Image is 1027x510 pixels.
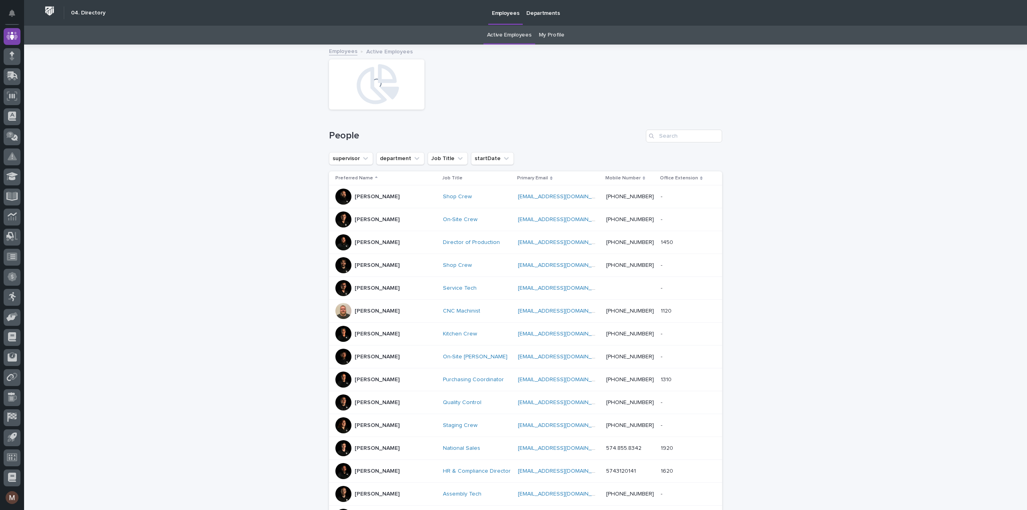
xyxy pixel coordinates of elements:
[661,329,664,337] p: -
[443,422,477,429] a: Staging Crew
[518,423,609,428] a: [EMAIL_ADDRESS][DOMAIN_NAME]
[329,437,722,460] tr: [PERSON_NAME]National Sales [EMAIL_ADDRESS][DOMAIN_NAME] 574.855.834219201920
[661,489,664,498] p: -
[518,240,609,245] a: [EMAIL_ADDRESS][DOMAIN_NAME]
[606,240,654,245] a: [PHONE_NUMBER]
[329,46,357,55] a: Employees
[518,354,609,360] a: [EMAIL_ADDRESS][DOMAIN_NAME]
[428,152,468,165] button: Job Title
[42,4,57,18] img: Workspace Logo
[71,10,106,16] h2: 04. Directory
[518,194,609,199] a: [EMAIL_ADDRESS][DOMAIN_NAME]
[376,152,424,165] button: department
[606,331,654,337] a: [PHONE_NUMBER]
[518,262,609,268] a: [EMAIL_ADDRESS][DOMAIN_NAME]
[443,399,481,406] a: Quality Control
[443,239,500,246] a: Director of Production
[606,423,654,428] a: [PHONE_NUMBER]
[329,152,373,165] button: supervisor
[443,354,507,360] a: On-Site [PERSON_NAME]
[355,193,400,200] p: [PERSON_NAME]
[661,375,673,383] p: 1310
[355,308,400,315] p: [PERSON_NAME]
[518,491,609,497] a: [EMAIL_ADDRESS][DOMAIN_NAME]
[329,231,722,254] tr: [PERSON_NAME]Director of Production [EMAIL_ADDRESS][DOMAIN_NAME] [PHONE_NUMBER]14501450
[329,460,722,483] tr: [PERSON_NAME]HR & Compliance Director [EMAIL_ADDRESS][DOMAIN_NAME] 574312014116201620
[661,260,664,269] p: -
[355,354,400,360] p: [PERSON_NAME]
[661,238,675,246] p: 1450
[539,26,564,45] a: My Profile
[355,422,400,429] p: [PERSON_NAME]
[443,285,477,292] a: Service Tech
[355,376,400,383] p: [PERSON_NAME]
[329,130,643,142] h1: People
[518,400,609,405] a: [EMAIL_ADDRESS][DOMAIN_NAME]
[661,192,664,200] p: -
[606,491,654,497] a: [PHONE_NUMBER]
[606,262,654,268] a: [PHONE_NUMBER]
[518,445,609,451] a: [EMAIL_ADDRESS][DOMAIN_NAME]
[329,323,722,345] tr: [PERSON_NAME]Kitchen Crew [EMAIL_ADDRESS][DOMAIN_NAME] [PHONE_NUMBER]--
[606,194,654,199] a: [PHONE_NUMBER]
[606,468,636,474] a: 5743120141
[355,491,400,498] p: [PERSON_NAME]
[355,285,400,292] p: [PERSON_NAME]
[329,208,722,231] tr: [PERSON_NAME]On-Site Crew [EMAIL_ADDRESS][DOMAIN_NAME] [PHONE_NUMBER]--
[355,445,400,452] p: [PERSON_NAME]
[661,421,664,429] p: -
[329,414,722,437] tr: [PERSON_NAME]Staging Crew [EMAIL_ADDRESS][DOMAIN_NAME] [PHONE_NUMBER]--
[518,308,609,314] a: [EMAIL_ADDRESS][DOMAIN_NAME]
[518,468,609,474] a: [EMAIL_ADDRESS][DOMAIN_NAME]
[329,391,722,414] tr: [PERSON_NAME]Quality Control [EMAIL_ADDRESS][DOMAIN_NAME] [PHONE_NUMBER]--
[518,217,609,222] a: [EMAIL_ADDRESS][DOMAIN_NAME]
[4,5,20,22] button: Notifications
[661,398,664,406] p: -
[443,262,472,269] a: Shop Crew
[366,47,413,55] p: Active Employees
[661,215,664,223] p: -
[443,491,481,498] a: Assembly Tech
[646,130,722,142] input: Search
[4,489,20,506] button: users-avatar
[660,174,698,183] p: Office Extension
[355,239,400,246] p: [PERSON_NAME]
[661,352,664,360] p: -
[661,283,664,292] p: -
[518,285,609,291] a: [EMAIL_ADDRESS][DOMAIN_NAME]
[329,185,722,208] tr: [PERSON_NAME]Shop Crew [EMAIL_ADDRESS][DOMAIN_NAME] [PHONE_NUMBER]--
[606,400,654,405] a: [PHONE_NUMBER]
[606,445,641,451] a: 574.855.8342
[661,306,673,315] p: 1120
[518,377,609,382] a: [EMAIL_ADDRESS][DOMAIN_NAME]
[329,254,722,277] tr: [PERSON_NAME]Shop Crew [EMAIL_ADDRESS][DOMAIN_NAME] [PHONE_NUMBER]--
[355,331,400,337] p: [PERSON_NAME]
[329,300,722,323] tr: [PERSON_NAME]CNC Machinist [EMAIL_ADDRESS][DOMAIN_NAME] [PHONE_NUMBER]11201120
[487,26,532,45] a: Active Employees
[329,345,722,368] tr: [PERSON_NAME]On-Site [PERSON_NAME] [EMAIL_ADDRESS][DOMAIN_NAME] [PHONE_NUMBER]--
[606,308,654,314] a: [PHONE_NUMBER]
[329,483,722,506] tr: [PERSON_NAME]Assembly Tech [EMAIL_ADDRESS][DOMAIN_NAME] [PHONE_NUMBER]--
[355,468,400,475] p: [PERSON_NAME]
[355,216,400,223] p: [PERSON_NAME]
[443,193,472,200] a: Shop Crew
[606,354,654,360] a: [PHONE_NUMBER]
[442,174,463,183] p: Job Title
[443,445,480,452] a: National Sales
[606,377,654,382] a: [PHONE_NUMBER]
[355,262,400,269] p: [PERSON_NAME]
[443,331,477,337] a: Kitchen Crew
[605,174,641,183] p: Mobile Number
[443,216,477,223] a: On-Site Crew
[443,376,504,383] a: Purchasing Coordinator
[335,174,373,183] p: Preferred Name
[517,174,548,183] p: Primary Email
[10,10,20,22] div: Notifications
[606,217,654,222] a: [PHONE_NUMBER]
[329,368,722,391] tr: [PERSON_NAME]Purchasing Coordinator [EMAIL_ADDRESS][DOMAIN_NAME] [PHONE_NUMBER]13101310
[471,152,514,165] button: startDate
[661,443,675,452] p: 1920
[443,468,511,475] a: HR & Compliance Director
[661,466,675,475] p: 1620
